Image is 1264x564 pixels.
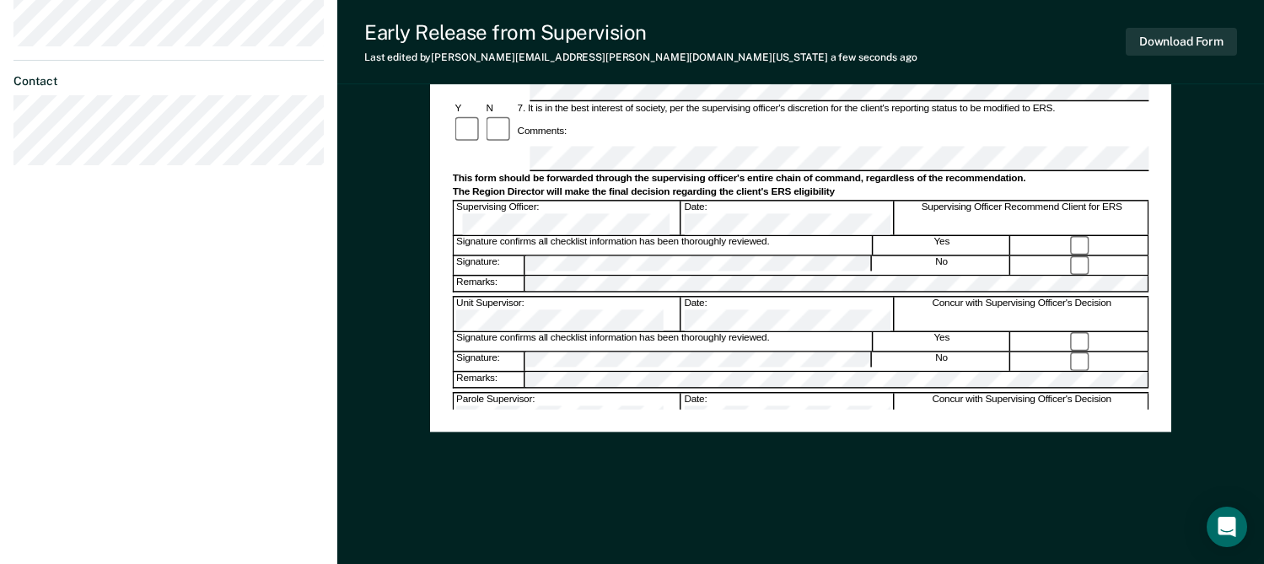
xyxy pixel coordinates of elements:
[454,297,680,331] div: Unit Supervisor:
[454,352,524,371] div: Signature:
[1207,507,1247,547] div: Open Intercom Messenger
[874,237,1010,255] div: Yes
[681,393,895,427] div: Date:
[831,51,917,63] span: a few seconds ago
[454,256,524,275] div: Signature:
[874,333,1010,352] div: Yes
[515,125,569,137] div: Comments:
[454,201,680,235] div: Supervising Officer:
[484,103,515,115] div: N
[364,20,917,45] div: Early Release from Supervision
[454,333,873,352] div: Signature confirms all checklist information has been thoroughly reviewed.
[874,352,1010,371] div: No
[896,393,1148,427] div: Concur with Supervising Officer's Decision
[454,372,525,387] div: Remarks:
[454,276,525,291] div: Remarks:
[453,103,484,115] div: Y
[515,103,1149,115] div: 7. It is in the best interest of society, per the supervising officer's discretion for the client...
[453,172,1149,185] div: This form should be forwarded through the supervising officer's entire chain of command, regardle...
[681,297,895,331] div: Date:
[454,237,873,255] div: Signature confirms all checklist information has been thoroughly reviewed.
[896,297,1148,331] div: Concur with Supervising Officer's Decision
[1126,28,1237,56] button: Download Form
[896,201,1148,235] div: Supervising Officer Recommend Client for ERS
[13,74,324,89] dt: Contact
[454,393,680,427] div: Parole Supervisor:
[681,201,895,235] div: Date:
[364,51,917,63] div: Last edited by [PERSON_NAME][EMAIL_ADDRESS][PERSON_NAME][DOMAIN_NAME][US_STATE]
[453,185,1149,198] div: The Region Director will make the final decision regarding the client's ERS eligibility
[874,256,1010,275] div: No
